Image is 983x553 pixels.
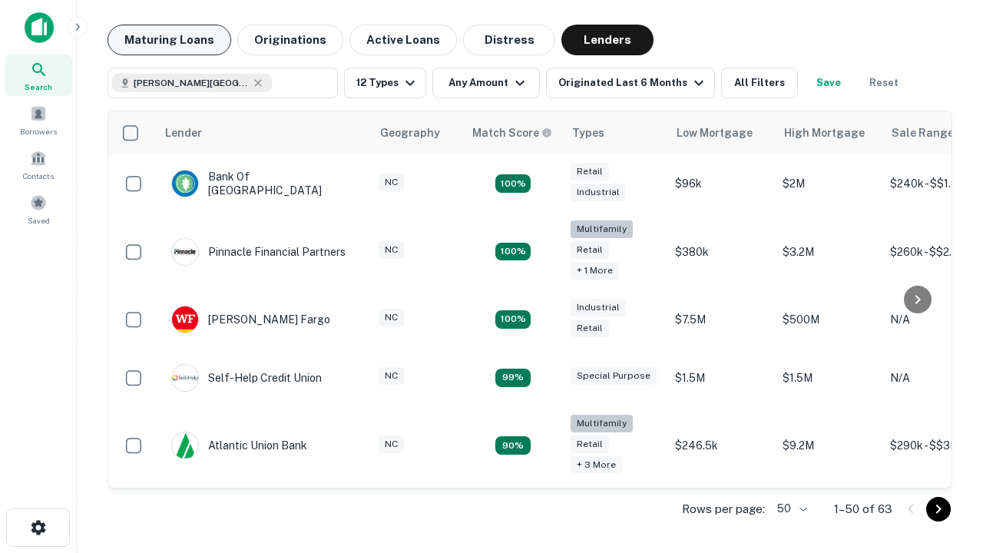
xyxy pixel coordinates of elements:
[108,25,231,55] button: Maturing Loans
[571,320,609,337] div: Retail
[25,81,52,93] span: Search
[667,349,775,407] td: $1.5M
[5,99,72,141] a: Borrowers
[667,213,775,290] td: $380k
[926,497,951,522] button: Go to next page
[472,124,549,141] h6: Match Score
[472,124,552,141] div: Capitalize uses an advanced AI algorithm to match your search with the best lender. The match sco...
[775,213,882,290] td: $3.2M
[571,435,609,453] div: Retail
[349,25,457,55] button: Active Loans
[775,349,882,407] td: $1.5M
[563,111,667,154] th: Types
[572,124,604,142] div: Types
[172,239,198,265] img: picture
[677,124,753,142] div: Low Mortgage
[172,306,198,333] img: picture
[495,369,531,387] div: Matching Properties: 11, hasApolloMatch: undefined
[571,220,633,238] div: Multifamily
[463,111,563,154] th: Capitalize uses an advanced AI algorithm to match your search with the best lender. The match sco...
[432,68,540,98] button: Any Amount
[379,241,404,259] div: NC
[28,214,50,227] span: Saved
[571,299,626,316] div: Industrial
[379,367,404,385] div: NC
[134,76,249,90] span: [PERSON_NAME][GEOGRAPHIC_DATA], [GEOGRAPHIC_DATA]
[721,68,798,98] button: All Filters
[571,456,622,474] div: + 3 more
[834,500,892,518] p: 1–50 of 63
[906,430,983,504] iframe: Chat Widget
[571,367,657,385] div: Special Purpose
[892,124,954,142] div: Sale Range
[775,154,882,213] td: $2M
[571,415,633,432] div: Multifamily
[667,290,775,349] td: $7.5M
[156,111,371,154] th: Lender
[344,68,426,98] button: 12 Types
[20,125,57,137] span: Borrowers
[5,55,72,96] a: Search
[546,68,715,98] button: Originated Last 6 Months
[171,364,322,392] div: Self-help Credit Union
[561,25,654,55] button: Lenders
[23,170,54,182] span: Contacts
[775,290,882,349] td: $500M
[667,407,775,485] td: $246.5k
[859,68,909,98] button: Reset
[571,184,626,201] div: Industrial
[171,170,356,197] div: Bank Of [GEOGRAPHIC_DATA]
[784,124,865,142] div: High Mortgage
[558,74,708,92] div: Originated Last 6 Months
[172,171,198,197] img: picture
[379,435,404,453] div: NC
[775,407,882,485] td: $9.2M
[682,500,765,518] p: Rows per page:
[667,111,775,154] th: Low Mortgage
[667,154,775,213] td: $96k
[379,309,404,326] div: NC
[495,436,531,455] div: Matching Properties: 10, hasApolloMatch: undefined
[571,262,619,280] div: + 1 more
[171,238,346,266] div: Pinnacle Financial Partners
[165,124,202,142] div: Lender
[172,432,198,459] img: picture
[771,498,809,520] div: 50
[571,241,609,259] div: Retail
[237,25,343,55] button: Originations
[5,188,72,230] a: Saved
[371,111,463,154] th: Geography
[463,25,555,55] button: Distress
[380,124,440,142] div: Geography
[5,144,72,185] a: Contacts
[775,111,882,154] th: High Mortgage
[495,174,531,193] div: Matching Properties: 15, hasApolloMatch: undefined
[171,432,307,459] div: Atlantic Union Bank
[25,12,54,43] img: capitalize-icon.png
[495,310,531,329] div: Matching Properties: 14, hasApolloMatch: undefined
[172,365,198,391] img: picture
[571,163,609,180] div: Retail
[804,68,853,98] button: Save your search to get updates of matches that match your search criteria.
[495,243,531,261] div: Matching Properties: 20, hasApolloMatch: undefined
[379,174,404,191] div: NC
[171,306,330,333] div: [PERSON_NAME] Fargo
